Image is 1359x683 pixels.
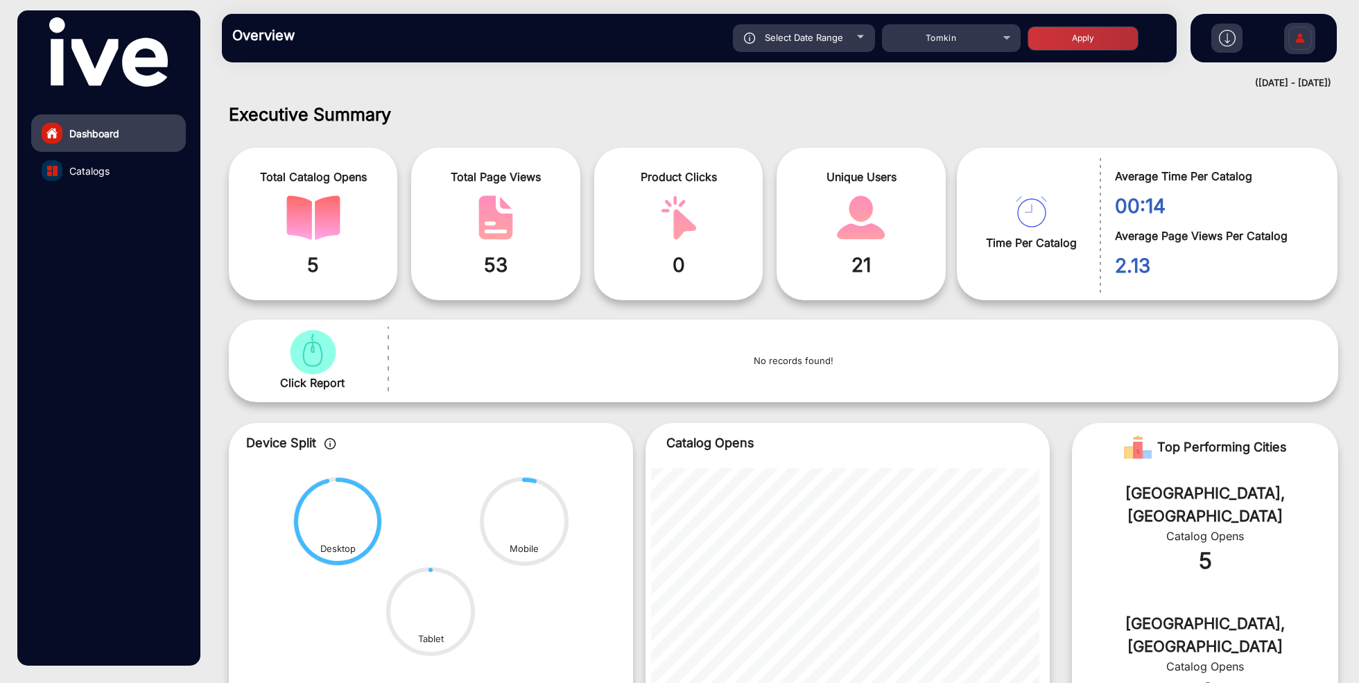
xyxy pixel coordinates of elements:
div: 5 [1093,544,1317,578]
span: Tomkin [926,33,956,43]
span: Dashboard [69,126,119,141]
span: Average Time Per Catalog [1115,168,1317,184]
span: Click Report [280,374,345,391]
span: Catalogs [69,164,110,178]
div: Desktop [320,542,356,556]
img: catalog [47,166,58,176]
span: Top Performing Cities [1157,433,1287,461]
span: 5 [239,250,387,279]
img: catalog [286,196,340,240]
span: 00:14 [1115,191,1317,221]
img: icon [744,33,756,44]
img: icon [324,438,336,449]
p: No records found! [413,354,1172,368]
img: home [46,127,58,139]
p: Catalog Opens [666,433,1029,452]
span: 2.13 [1115,251,1317,280]
img: catalog [286,330,340,374]
span: 21 [787,250,935,279]
span: Average Page Views Per Catalog [1115,227,1317,244]
h3: Overview [232,27,426,44]
button: Apply [1028,26,1139,51]
div: [GEOGRAPHIC_DATA], [GEOGRAPHIC_DATA] [1093,612,1317,658]
div: [GEOGRAPHIC_DATA], [GEOGRAPHIC_DATA] [1093,482,1317,528]
a: Catalogs [31,152,186,189]
a: Dashboard [31,114,186,152]
h1: Executive Summary [229,104,1338,125]
span: 0 [605,250,752,279]
div: ([DATE] - [DATE]) [208,76,1331,90]
img: catalog [1016,196,1047,227]
img: catalog [469,196,523,240]
span: Total Page Views [422,168,569,185]
img: catalog [834,196,888,240]
img: Sign%20Up.svg [1286,16,1315,64]
img: vmg-logo [49,17,167,87]
img: catalog [652,196,706,240]
img: Rank image [1124,433,1152,461]
span: Select Date Range [765,32,843,43]
img: h2download.svg [1219,30,1236,46]
span: Unique Users [787,168,935,185]
span: Device Split [246,435,316,450]
div: Tablet [418,632,444,646]
span: Total Catalog Opens [239,168,387,185]
span: 53 [422,250,569,279]
div: Mobile [510,542,539,556]
div: Catalog Opens [1093,528,1317,544]
span: Product Clicks [605,168,752,185]
div: Catalog Opens [1093,658,1317,675]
